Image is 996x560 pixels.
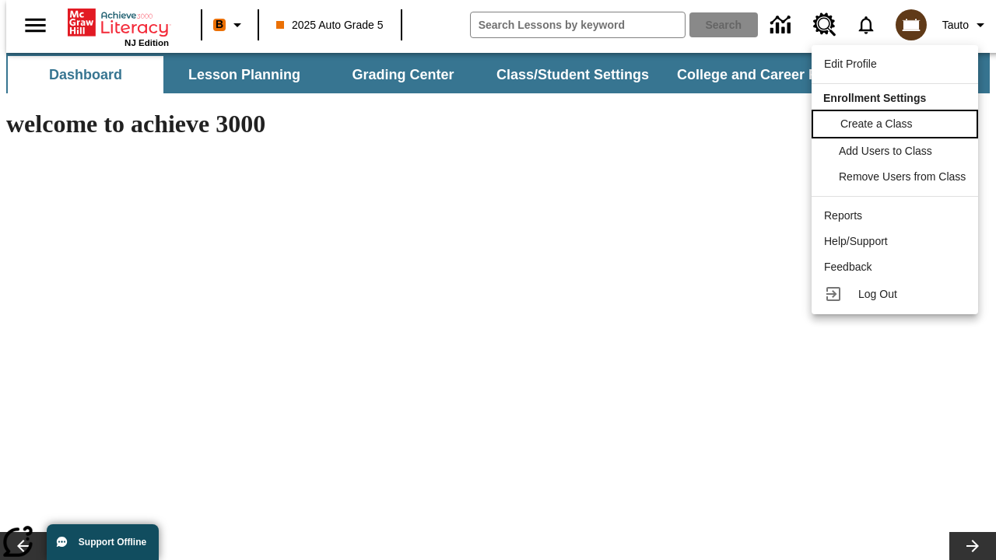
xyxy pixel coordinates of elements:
span: Add Users to Class [839,145,932,157]
span: Feedback [824,261,871,273]
span: Remove Users from Class [839,170,966,183]
span: Enrollment Settings [823,92,926,104]
span: Create a Class [840,117,913,130]
span: Reports [824,209,862,222]
span: Edit Profile [824,58,877,70]
span: Help/Support [824,235,888,247]
span: Log Out [858,288,897,300]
